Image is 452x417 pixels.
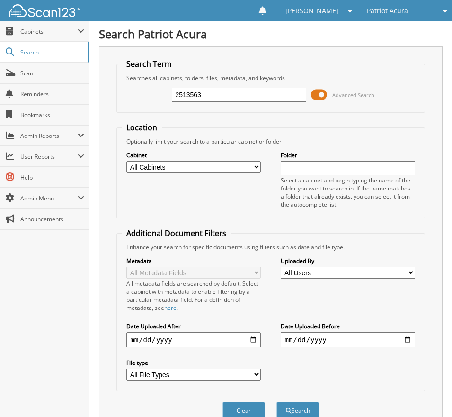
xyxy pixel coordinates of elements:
label: Metadata [126,257,260,265]
span: Advanced Search [332,91,374,99]
a: here [164,304,177,312]
span: Announcements [20,215,84,223]
div: Enhance your search for specific documents using filters such as date and file type. [122,243,419,251]
div: Searches all cabinets, folders, files, metadata, and keywords [122,74,419,82]
span: Cabinets [20,27,78,36]
input: start [126,332,260,347]
legend: Location [122,122,162,133]
span: Search [20,48,83,56]
legend: Search Term [122,59,177,69]
legend: Additional Document Filters [122,228,231,238]
span: User Reports [20,153,78,161]
span: Patriot Acura [367,8,408,14]
label: Folder [281,151,415,159]
div: Select a cabinet and begin typing the name of the folder you want to search in. If the name match... [281,176,415,208]
h1: Search Patriot Acura [99,26,443,42]
label: Uploaded By [281,257,415,265]
label: Date Uploaded After [126,322,260,330]
span: Scan [20,69,84,77]
span: Help [20,173,84,181]
span: [PERSON_NAME] [285,8,338,14]
span: Reminders [20,90,84,98]
label: File type [126,359,260,367]
iframe: Chat Widget [405,372,452,417]
img: scan123-logo-white.svg [9,4,80,17]
label: Cabinet [126,151,260,159]
div: Optionally limit your search to a particular cabinet or folder [122,137,419,145]
input: end [281,332,415,347]
span: Admin Reports [20,132,78,140]
span: Bookmarks [20,111,84,119]
label: Date Uploaded Before [281,322,415,330]
span: Admin Menu [20,194,78,202]
div: All metadata fields are searched by default. Select a cabinet with metadata to enable filtering b... [126,280,260,312]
